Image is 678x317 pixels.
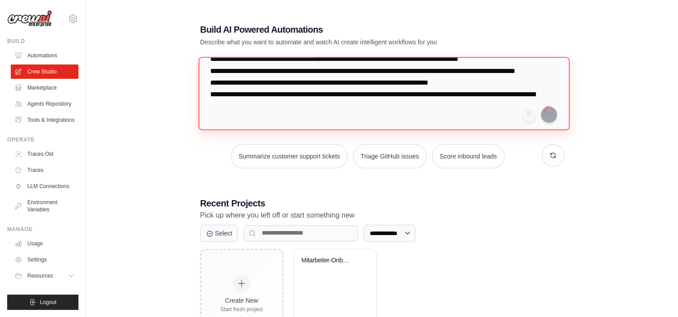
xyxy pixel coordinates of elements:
a: Settings [11,253,78,267]
button: Score inbound leads [432,144,505,168]
a: LLM Connections [11,179,78,193]
p: Describe what you want to automate and watch AI create intelligent workflows for you [200,38,501,47]
div: Build [7,38,78,45]
div: Create New [220,296,263,305]
h3: Recent Projects [200,197,564,210]
a: Traces Old [11,147,78,161]
button: Summarize customer support tickets [231,144,347,168]
div: Manage [7,226,78,233]
button: Select [200,225,238,242]
a: Usage [11,236,78,251]
a: Tools & Integrations [11,113,78,127]
a: Crew Studio [11,64,78,79]
div: Mitarbeiter-Onboarding & Weiterentwicklung [302,257,356,265]
img: Logo [7,10,52,27]
a: Automations [11,48,78,63]
h1: Build AI Powered Automations [200,23,501,36]
a: Agents Repository [11,97,78,111]
div: Operate [7,136,78,143]
button: Resources [11,269,78,283]
span: Logout [40,299,56,306]
a: Marketplace [11,81,78,95]
div: Chat-Widget [633,274,678,317]
p: Pick up where you left off or start something new [200,210,564,221]
button: Logout [7,295,78,310]
span: Resources [27,272,53,279]
iframe: Chat Widget [633,274,678,317]
button: Click to speak your automation idea [522,109,535,123]
a: Environment Variables [11,195,78,217]
div: Start fresh project [220,306,263,313]
button: Triage GitHub issues [353,144,427,168]
button: Get new suggestions [542,144,564,167]
a: Traces [11,163,78,177]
